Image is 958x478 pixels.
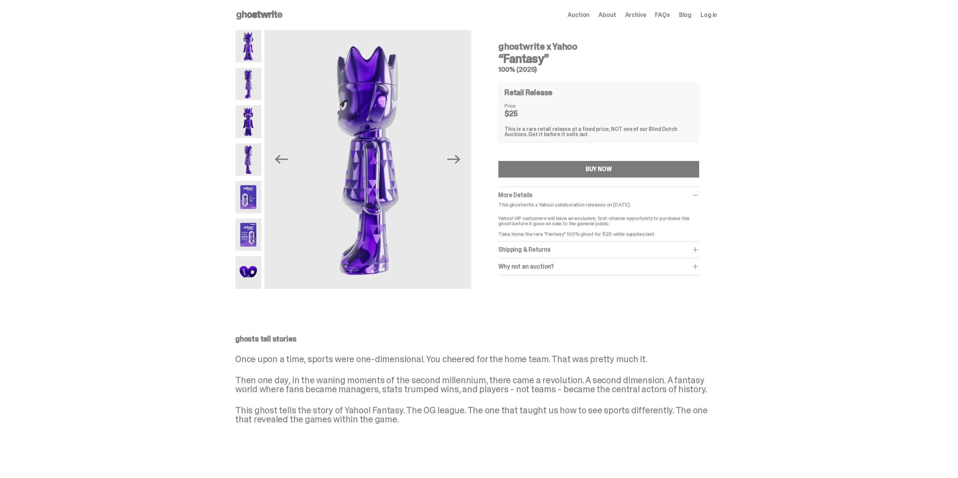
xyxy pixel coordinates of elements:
button: BUY NOW [498,161,699,178]
dd: $25 [504,110,542,117]
div: BUY NOW [586,166,612,172]
button: Next [446,151,462,168]
p: This ghost tells the story of Yahoo! Fantasy. The OG league. The one that taught us how to see sp... [235,406,717,424]
img: Yahoo-HG---3.png [235,105,261,138]
h5: 100% (2025) [498,66,699,73]
p: This ghostwrite x Yahoo! collaboration releases on [DATE]. [498,202,699,207]
img: Yahoo-HG---5.png [235,181,261,213]
dt: Price [504,103,542,108]
a: Blog [679,12,691,18]
a: About [599,12,616,18]
div: Shipping & Returns [498,246,699,253]
img: Yahoo-HG---1.png [235,30,261,62]
div: Why not an auction? [498,263,699,270]
button: Previous [273,151,290,168]
a: Auction [568,12,589,18]
span: Get it before it sells out. [528,131,589,138]
p: Then one day, in the waning moments of the second millennium, there came a revolution. A second d... [235,376,717,394]
a: Log in [701,12,717,18]
p: ghosts tell stories [235,335,717,343]
p: Yahoo! VIP customers will have an exclusive, first-chance opportunity to purchase this ghost befo... [498,210,699,237]
span: More Details [498,191,532,199]
p: Once upon a time, sports were one-dimensional. You cheered for the home team. That was pretty muc... [235,355,717,364]
img: Yahoo-HG---6.png [235,219,261,251]
img: Yahoo-HG---2.png [264,30,471,289]
h4: ghostwrite x Yahoo [498,42,699,51]
div: This is a rare retail release at a fixed price, NOT one of our Blind Dutch Auctions. [504,126,693,137]
a: FAQs [655,12,670,18]
img: Yahoo-HG---2.png [235,68,261,100]
img: Yahoo-HG---4.png [235,143,261,176]
h4: Retail Release [504,89,552,96]
a: Archive [625,12,646,18]
img: Yahoo-HG---7.png [235,256,261,288]
h3: “Fantasy” [498,53,699,65]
